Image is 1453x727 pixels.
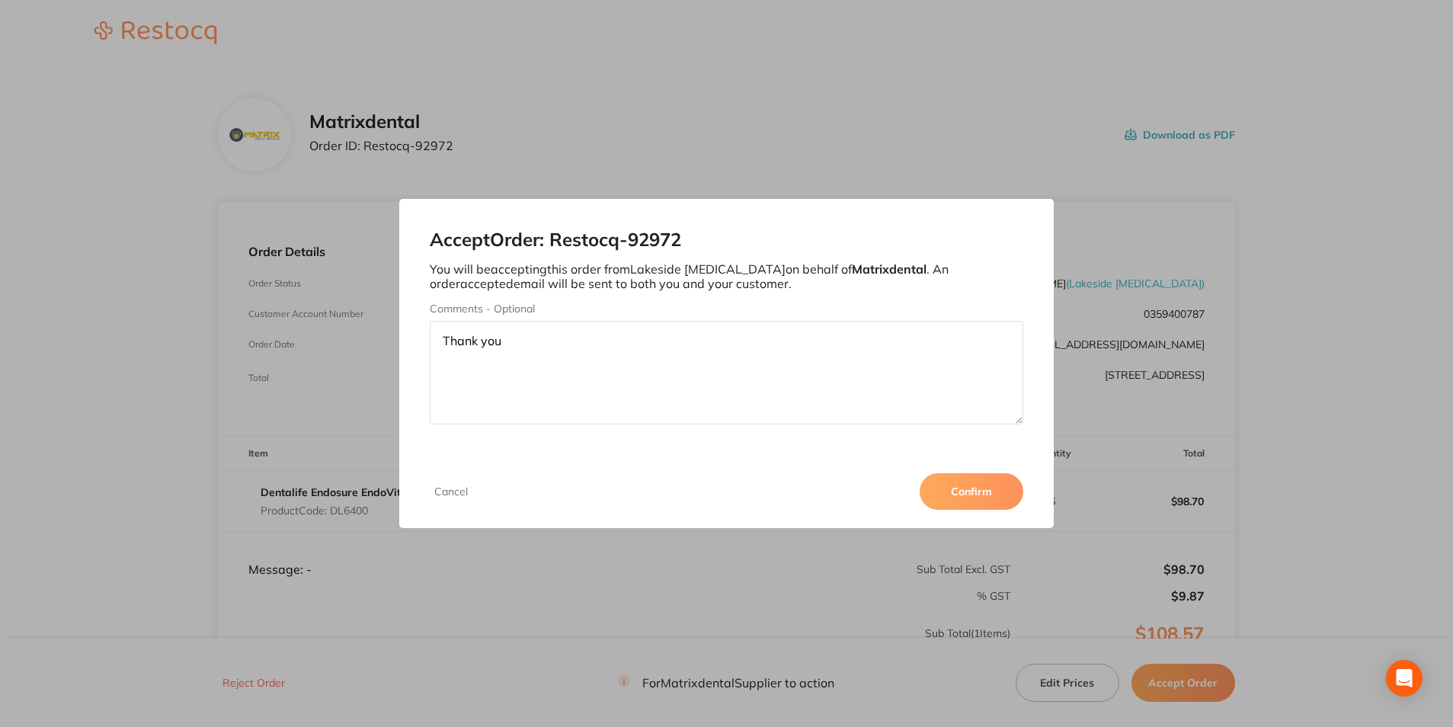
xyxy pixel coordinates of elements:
[852,261,927,277] b: Matrixdental
[430,303,1023,315] label: Comments - Optional
[430,321,1023,424] textarea: Thank you
[430,485,472,498] button: Cancel
[430,262,1023,290] p: You will be accepting this order from Lakeside [MEDICAL_DATA] on behalf of . An order accepted em...
[920,473,1023,510] button: Confirm
[1386,660,1423,697] div: Open Intercom Messenger
[430,229,1023,251] h2: Accept Order: Restocq- 92972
